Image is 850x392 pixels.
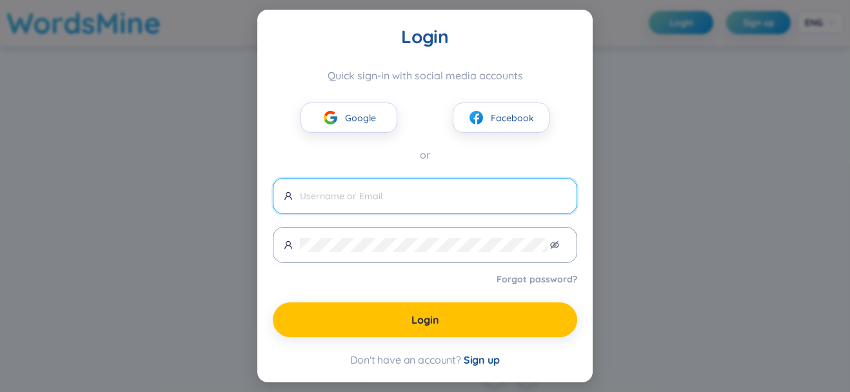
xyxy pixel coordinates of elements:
span: user [284,240,293,250]
a: Forgot password? [497,273,577,286]
span: Sign up [464,353,500,366]
img: google [322,110,339,126]
div: Don't have an account? [273,353,577,367]
button: facebookFacebook [453,103,549,133]
button: Login [273,302,577,337]
span: Google [345,111,376,125]
span: eye-invisible [550,240,559,250]
span: Facebook [491,111,534,125]
span: user [284,191,293,201]
button: googleGoogle [301,103,397,133]
div: Quick sign-in with social media accounts [273,69,577,82]
div: Login [273,25,577,48]
img: facebook [468,110,484,126]
input: Username or Email [300,189,566,203]
div: or [273,147,577,163]
span: Login [411,313,439,327]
